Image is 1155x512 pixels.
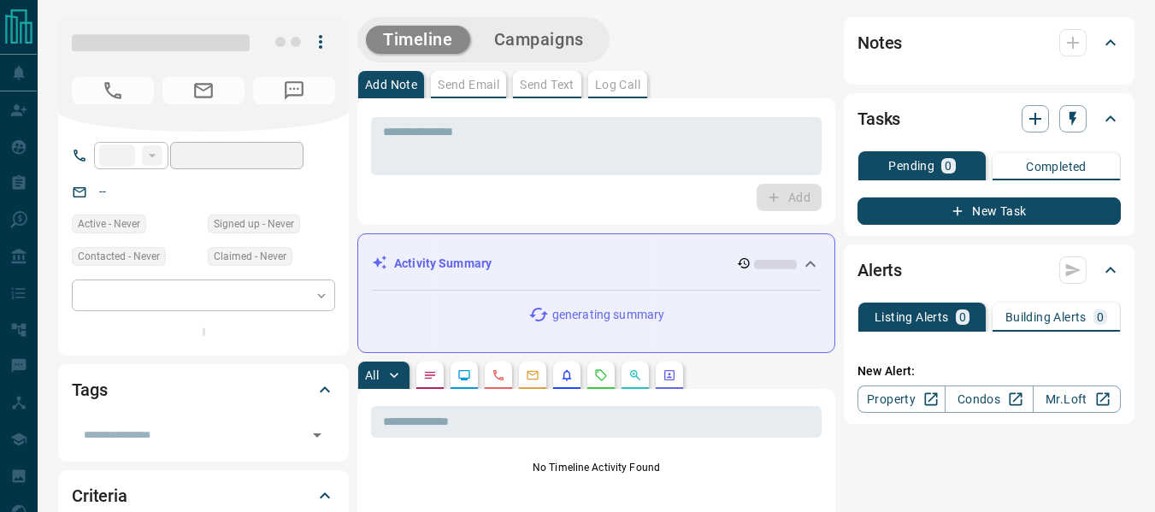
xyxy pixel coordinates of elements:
[1026,161,1087,173] p: Completed
[1033,385,1121,413] a: Mr.Loft
[477,26,601,54] button: Campaigns
[945,160,952,172] p: 0
[366,26,470,54] button: Timeline
[945,385,1033,413] a: Condos
[857,256,902,284] h2: Alerts
[457,368,471,382] svg: Lead Browsing Activity
[162,77,245,104] span: No Email
[78,248,160,265] span: Contacted - Never
[857,105,900,132] h2: Tasks
[560,368,574,382] svg: Listing Alerts
[214,215,294,232] span: Signed up - Never
[857,197,1121,225] button: New Task
[99,185,106,198] a: --
[423,368,437,382] svg: Notes
[526,368,539,382] svg: Emails
[857,22,1121,63] div: Notes
[72,482,127,509] h2: Criteria
[1005,311,1087,323] p: Building Alerts
[365,369,379,381] p: All
[888,160,934,172] p: Pending
[857,98,1121,139] div: Tasks
[594,368,608,382] svg: Requests
[372,248,821,280] div: Activity Summary
[253,77,335,104] span: No Number
[552,306,664,324] p: generating summary
[371,460,822,475] p: No Timeline Activity Found
[72,77,154,104] span: No Number
[72,376,107,403] h2: Tags
[214,248,286,265] span: Claimed - Never
[857,362,1121,380] p: New Alert:
[492,368,505,382] svg: Calls
[875,311,949,323] p: Listing Alerts
[628,368,642,382] svg: Opportunities
[394,255,492,273] p: Activity Summary
[78,215,140,232] span: Active - Never
[857,250,1121,291] div: Alerts
[857,385,946,413] a: Property
[959,311,966,323] p: 0
[72,369,335,410] div: Tags
[1097,311,1104,323] p: 0
[857,29,902,56] h2: Notes
[365,79,417,91] p: Add Note
[305,423,329,447] button: Open
[663,368,676,382] svg: Agent Actions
